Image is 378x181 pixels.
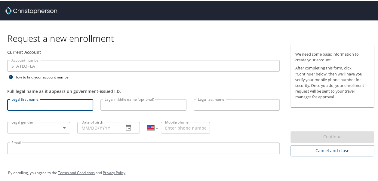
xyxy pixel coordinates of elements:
[7,121,70,132] div: ​
[295,50,369,62] p: We need some basic information to create your account.
[295,146,369,153] span: Cancel and close
[103,169,125,174] a: Privacy Policy
[5,6,57,13] img: cbt logo
[58,169,95,174] a: Terms and Conditions
[161,121,210,132] input: Enter phone number
[8,164,374,179] div: By enrolling, you agree to the and .
[7,72,82,80] div: How to find your account number
[77,121,119,132] input: MM/DD/YYYY
[295,64,369,99] p: After completing this form, click "Continue" below, then we'll have you verify your mobile phone ...
[7,48,280,54] div: Current Account
[7,87,280,93] div: Full legal name as it appears on government-issued I.D.
[290,144,374,155] button: Cancel and close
